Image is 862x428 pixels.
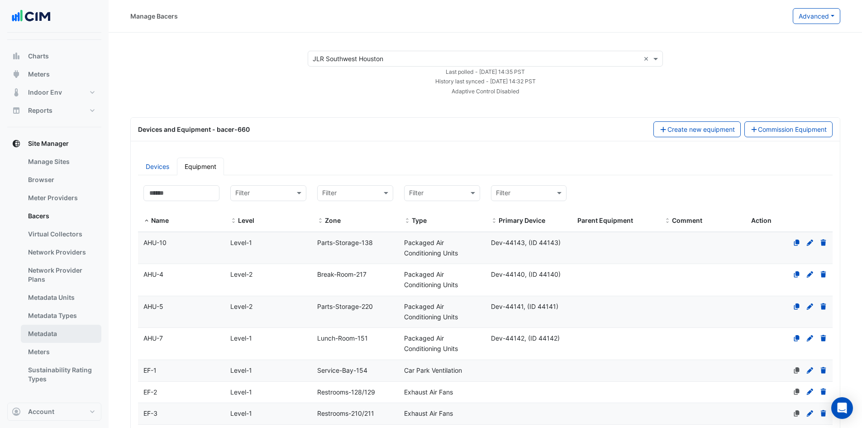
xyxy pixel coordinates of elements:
[672,216,702,224] span: Comment
[143,366,157,374] span: EF-1
[7,403,101,421] button: Account
[819,366,828,374] a: Delete
[28,407,54,416] span: Account
[404,409,453,417] span: Exhaust Air Fans
[806,409,814,417] a: Edit
[12,139,21,148] app-icon: Site Manager
[177,158,224,175] a: Equipment
[491,270,561,278] span: Dev-44140, (ID 44140)
[793,239,801,246] a: Clone Equipment
[806,239,814,246] a: Edit
[151,216,169,224] span: Name
[28,106,52,115] span: Reports
[28,139,69,148] span: Site Manager
[317,334,368,342] span: Lunch-Room-151
[317,366,367,374] span: Service-Bay-154
[806,334,814,342] a: Edit
[819,388,828,396] a: Delete
[21,325,101,343] a: Metadata
[744,121,833,137] button: Commission Equipment
[21,225,101,243] a: Virtual Collectors
[143,303,163,310] span: AHU-5
[230,217,237,225] span: Level
[317,217,324,225] span: Zone
[793,334,801,342] a: Clone Equipment
[404,217,410,225] span: Type
[230,334,252,342] span: Level-1
[143,217,150,225] span: Name
[12,106,21,115] app-icon: Reports
[499,216,545,224] span: Primary Device
[664,217,671,225] span: Comment
[491,303,558,310] span: Dev-44141, (ID 44141)
[21,361,101,388] a: Sustainability Rating Types
[404,239,458,257] span: Packaged Air Conditioning Units
[806,270,814,278] a: Edit
[317,270,367,278] span: Break-Room-217
[133,125,648,134] div: Devices and Equipment - bacer-660
[143,409,157,417] span: EF-3
[751,216,772,224] span: Action
[793,388,801,396] a: No primary device defined
[130,11,178,21] div: Manage Bacers
[230,239,252,246] span: Level-1
[404,303,458,321] span: Packaged Air Conditioning Units
[819,239,828,246] a: Delete
[806,388,814,396] a: Edit
[7,65,101,83] button: Meters
[28,70,50,79] span: Meters
[491,217,497,225] span: Primary Device
[317,239,373,246] span: Parts-Storage-138
[12,52,21,61] app-icon: Charts
[21,307,101,325] a: Metadata Types
[412,216,427,224] span: Type
[21,343,101,361] a: Meters
[143,334,163,342] span: AHU-7
[435,78,536,85] small: Tue 30-Sep-2025 01:32 CDT
[21,243,101,261] a: Network Providers
[7,135,101,153] button: Site Manager
[806,366,814,374] a: Edit
[446,68,525,75] small: Tue 30-Sep-2025 01:35 CDT
[643,54,651,63] span: Clear
[317,388,375,396] span: Restrooms-128/129
[819,409,828,417] a: Delete
[230,270,252,278] span: Level-2
[28,52,49,61] span: Charts
[317,409,374,417] span: Restrooms-210/211
[230,388,252,396] span: Level-1
[7,101,101,120] button: Reports
[317,303,373,310] span: Parts-Storage-220
[21,171,101,189] a: Browser
[819,270,828,278] a: Delete
[143,239,167,246] span: AHU-10
[7,47,101,65] button: Charts
[12,88,21,97] app-icon: Indoor Env
[7,153,101,392] div: Site Manager
[325,216,341,224] span: Zone
[21,261,101,289] a: Network Provider Plans
[793,303,801,310] a: Clone Equipment
[404,270,458,289] span: Packaged Air Conditioning Units
[404,334,458,352] span: Packaged Air Conditioning Units
[819,334,828,342] a: Delete
[12,70,21,79] app-icon: Meters
[143,388,157,396] span: EF-2
[793,366,801,374] a: No primary device defined
[793,270,801,278] a: Clone Equipment
[21,189,101,207] a: Meter Providers
[491,239,561,246] span: Dev-44143, (ID 44143)
[793,8,840,24] button: Advanced
[653,121,741,137] button: Create new equipment
[577,216,633,224] span: Parent Equipment
[138,158,177,175] a: Devices
[28,88,62,97] span: Indoor Env
[21,289,101,307] a: Metadata Units
[404,366,462,374] span: Car Park Ventilation
[452,88,519,95] small: Adaptive Control Disabled
[21,153,101,171] a: Manage Sites
[806,303,814,310] a: Edit
[11,7,52,25] img: Company Logo
[143,270,163,278] span: AHU-4
[793,409,801,417] a: No primary device defined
